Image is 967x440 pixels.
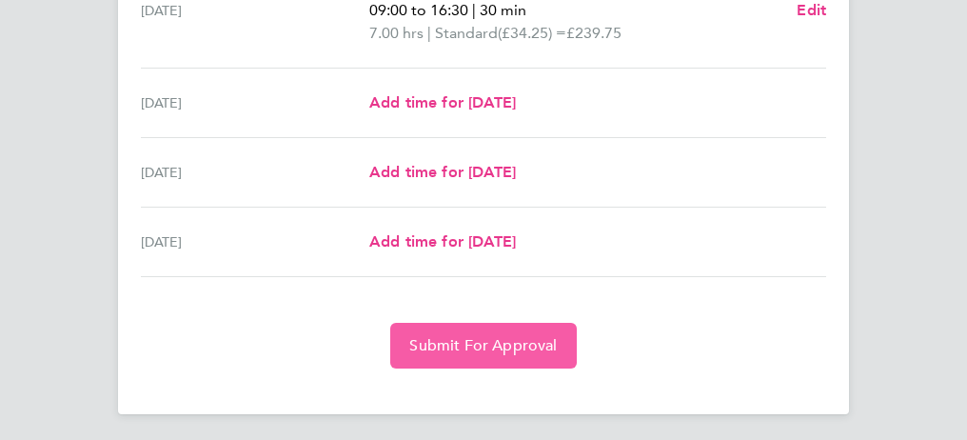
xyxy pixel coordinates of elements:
[141,91,369,114] div: [DATE]
[409,336,557,355] span: Submit For Approval
[141,230,369,253] div: [DATE]
[369,91,516,114] a: Add time for [DATE]
[480,1,526,19] span: 30 min
[472,1,476,19] span: |
[369,24,424,42] span: 7.00 hrs
[566,24,622,42] span: £239.75
[369,1,468,19] span: 09:00 to 16:30
[369,163,516,181] span: Add time for [DATE]
[390,323,576,369] button: Submit For Approval
[427,24,431,42] span: |
[498,24,566,42] span: (£34.25) =
[435,22,498,45] span: Standard
[797,1,826,19] span: Edit
[369,232,516,250] span: Add time for [DATE]
[369,93,516,111] span: Add time for [DATE]
[369,161,516,184] a: Add time for [DATE]
[369,230,516,253] a: Add time for [DATE]
[141,161,369,184] div: [DATE]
